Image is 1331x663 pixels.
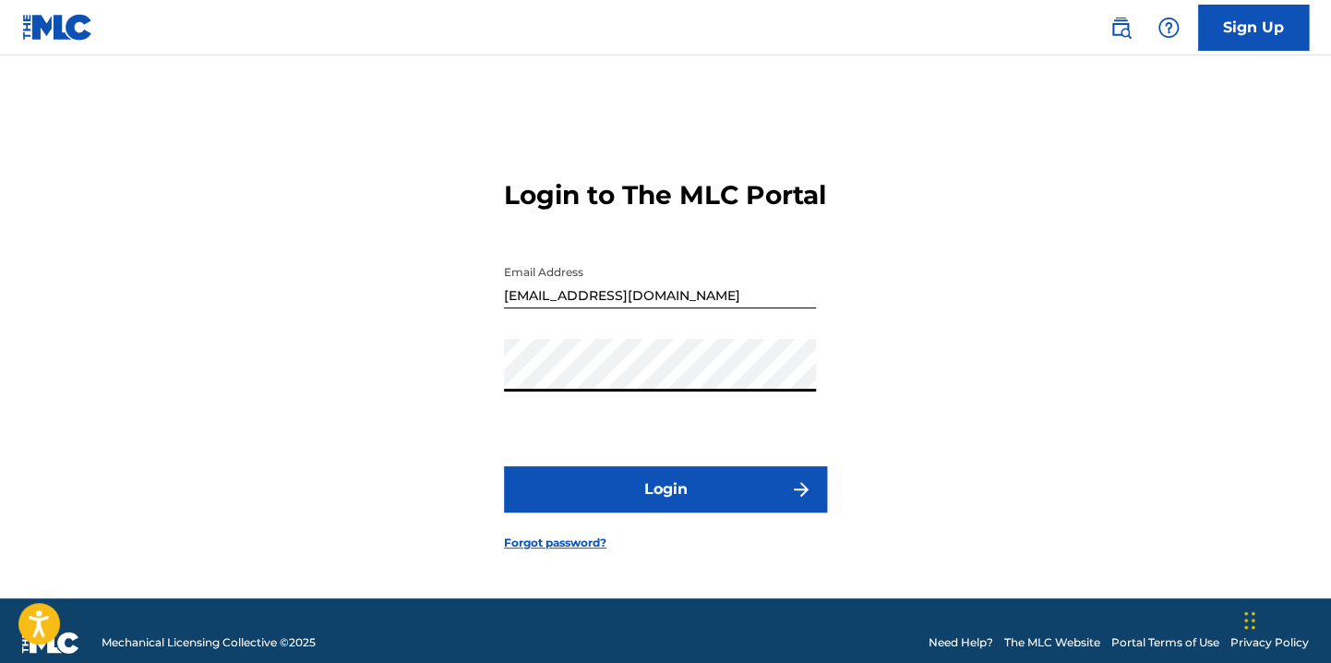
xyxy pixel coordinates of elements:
a: Portal Terms of Use [1111,634,1219,651]
div: Help [1150,9,1187,46]
span: Mechanical Licensing Collective © 2025 [102,634,316,651]
img: logo [22,632,79,654]
a: Sign Up [1198,5,1309,51]
img: search [1109,17,1132,39]
img: help [1157,17,1180,39]
iframe: Chat Widget [1239,574,1331,663]
a: Forgot password? [504,535,606,551]
div: Glisser [1244,593,1255,648]
a: The MLC Website [1004,634,1100,651]
div: Widget de chat [1239,574,1331,663]
button: Login [504,466,827,512]
a: Need Help? [929,634,993,651]
img: f7272a7cc735f4ea7f67.svg [790,478,812,500]
a: Privacy Policy [1230,634,1309,651]
img: MLC Logo [22,14,93,41]
a: Public Search [1102,9,1139,46]
h3: Login to The MLC Portal [504,179,826,211]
